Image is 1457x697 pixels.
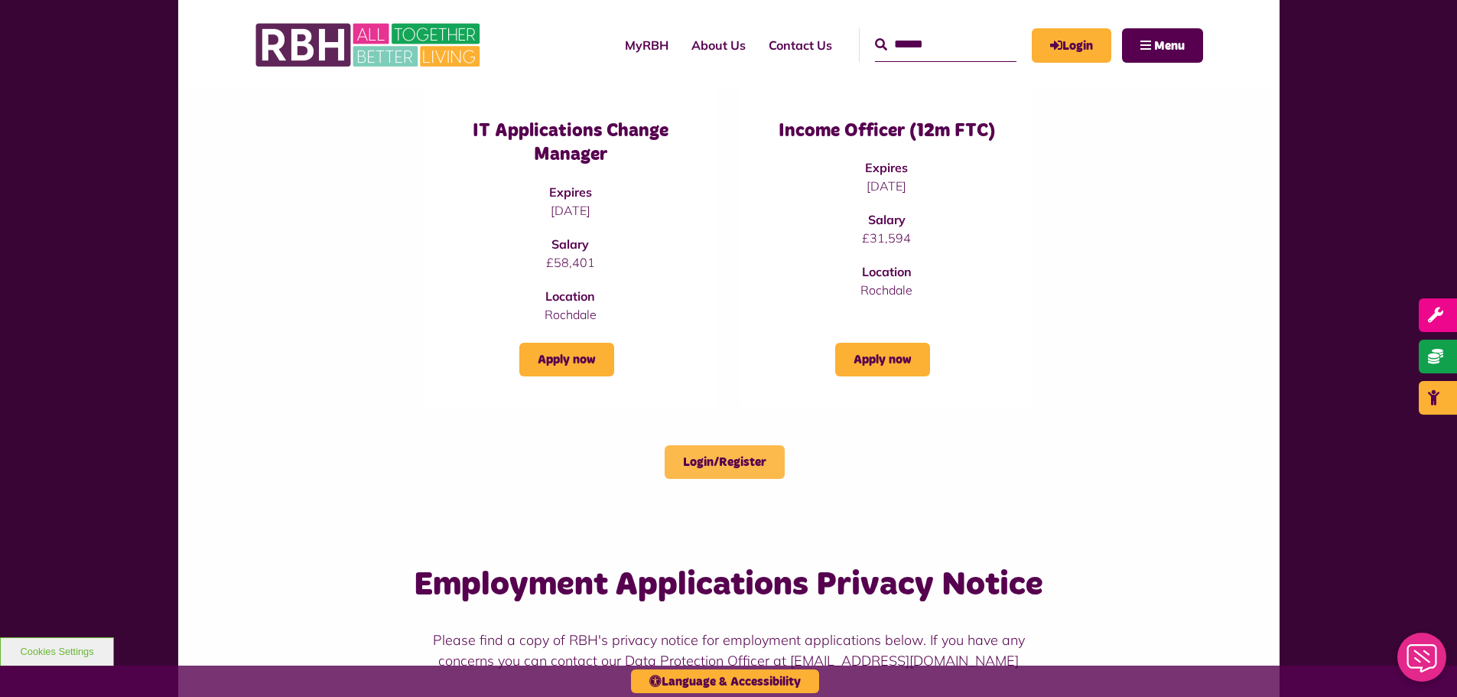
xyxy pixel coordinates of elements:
h3: IT Applications Change Manager [454,119,686,167]
p: Rochdale [771,281,1003,299]
strong: Location [545,288,595,304]
iframe: Netcall Web Assistant for live chat [1388,628,1457,697]
a: Apply now [519,343,614,376]
p: Please find a copy of RBH's privacy notice for employment applications below. If you have any con... [412,630,1045,671]
input: Search [875,28,1016,61]
strong: Location [862,264,912,279]
a: MyRBH [613,24,680,66]
a: Apply now [835,343,930,376]
p: Rochdale [454,305,686,324]
a: MyRBH [1032,28,1111,63]
p: [DATE] [454,201,686,220]
button: Language & Accessibility [631,669,819,693]
a: Contact Us [757,24,844,66]
a: Login/Register [665,445,785,479]
strong: Salary [868,212,906,227]
p: £58,401 [454,253,686,272]
p: [DATE] [771,177,1003,195]
button: Navigation [1122,28,1203,63]
h3: Income Officer (12m FTC) [771,119,1003,143]
a: About Us [680,24,757,66]
p: £31,594 [771,229,1003,247]
strong: Expires [865,160,908,175]
h3: Employment Applications Privacy Notice [412,563,1045,607]
strong: Expires [549,184,592,200]
span: Menu [1154,40,1185,52]
strong: Salary [551,236,589,252]
img: RBH [255,15,484,75]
